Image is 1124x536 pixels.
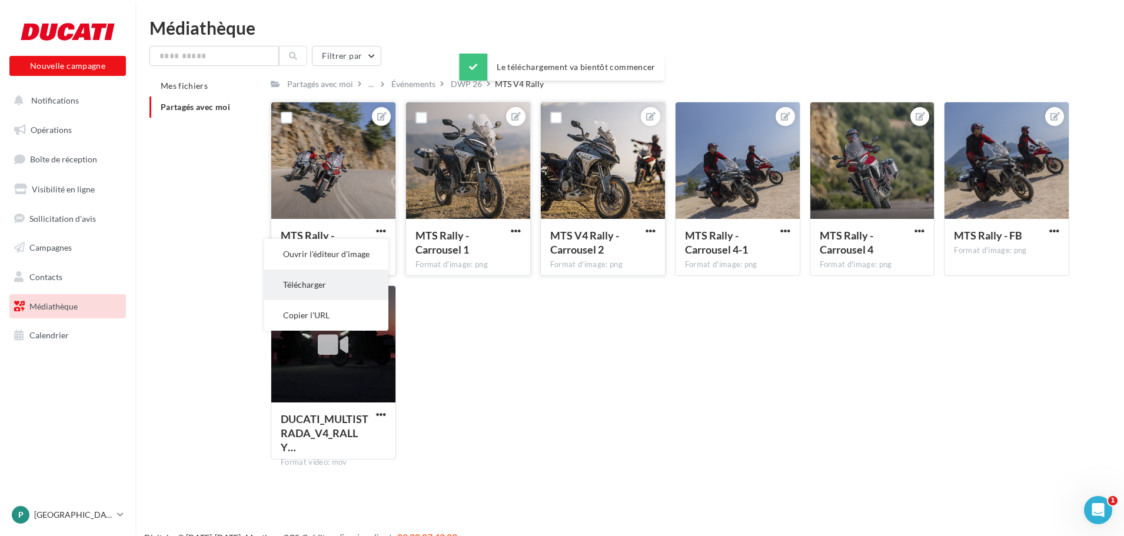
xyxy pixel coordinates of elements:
[29,272,62,282] span: Contacts
[281,457,386,468] div: Format video: mov
[29,213,96,223] span: Sollicitation d'avis
[685,229,748,256] span: MTS Rally - Carrousel 4-1
[820,229,873,256] span: MTS Rally - Carrousel 4
[9,56,126,76] button: Nouvelle campagne
[391,78,435,90] div: Événements
[281,229,334,256] span: MTS Rally - Carrousel 3
[820,259,925,270] div: Format d'image: png
[451,78,482,90] div: DWP 26
[9,504,126,526] a: P [GEOGRAPHIC_DATA]
[366,76,376,92] div: ...
[550,259,656,270] div: Format d'image: png
[287,78,353,90] div: Partagés avec moi
[415,259,521,270] div: Format d'image: png
[459,54,664,81] div: Le téléchargement va bientôt commencer
[7,294,128,319] a: Médiathèque
[264,239,388,269] button: Ouvrir l'éditeur d'image
[7,88,124,113] button: Notifications
[7,177,128,202] a: Visibilité en ligne
[1108,496,1118,505] span: 1
[954,245,1059,256] div: Format d'image: png
[32,184,95,194] span: Visibilité en ligne
[7,147,128,172] a: Boîte de réception
[34,509,112,521] p: [GEOGRAPHIC_DATA]
[415,229,469,256] span: MTS Rally - Carrousel 1
[550,229,619,256] span: MTS V4 Rally - Carrousel 2
[29,242,72,252] span: Campagnes
[7,235,128,260] a: Campagnes
[7,118,128,142] a: Opérations
[264,269,388,300] button: Télécharger
[31,95,79,105] span: Notifications
[29,301,78,311] span: Médiathèque
[281,412,368,454] span: DUCATI_MULTISTRADA_V4_RALLY_TEASER_VERT_DEF_UC856238
[7,207,128,231] a: Sollicitation d'avis
[18,509,24,521] span: P
[31,125,72,135] span: Opérations
[29,330,69,340] span: Calendrier
[7,323,128,348] a: Calendrier
[161,81,208,91] span: Mes fichiers
[149,19,1110,36] div: Médiathèque
[161,102,230,112] span: Partagés avec moi
[30,154,97,164] span: Boîte de réception
[954,229,1022,242] span: MTS Rally - FB
[1084,496,1112,524] iframe: Intercom live chat
[7,265,128,289] a: Contacts
[264,300,388,331] button: Copier l'URL
[685,259,790,270] div: Format d'image: png
[312,46,381,66] button: Filtrer par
